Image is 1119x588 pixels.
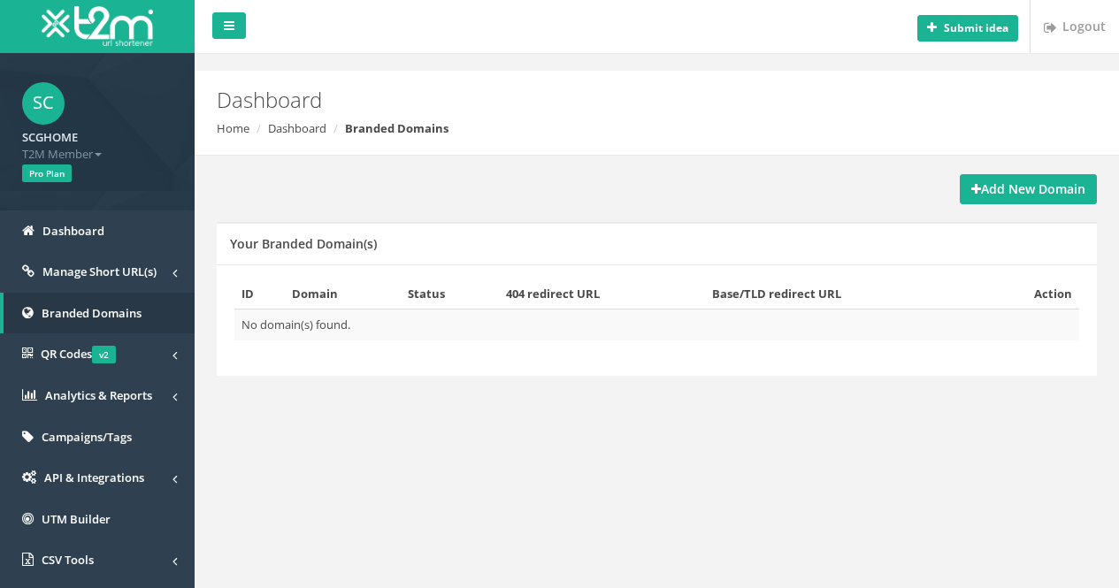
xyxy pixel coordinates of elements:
[944,20,1008,35] b: Submit idea
[42,552,94,568] span: CSV Tools
[42,511,111,527] span: UTM Builder
[917,15,1018,42] button: Submit idea
[22,164,72,182] span: Pro Plan
[22,146,172,163] span: T2M Member
[499,279,705,309] th: 404 redirect URL
[230,237,377,250] h5: Your Branded Domain(s)
[705,279,979,309] th: Base/TLD redirect URL
[285,279,400,309] th: Domain
[42,305,142,321] span: Branded Domains
[22,125,172,162] a: SCGHOME T2M Member
[41,346,116,362] span: QR Codes
[22,82,65,125] span: SC
[217,120,249,136] a: Home
[971,180,1085,197] strong: Add New Domain
[979,279,1079,309] th: Action
[45,387,152,403] span: Analytics & Reports
[44,470,144,485] span: API & Integrations
[234,279,285,309] th: ID
[960,174,1097,204] a: Add New Domain
[345,120,448,136] strong: Branded Domains
[234,309,1079,340] td: No domain(s) found.
[268,120,326,136] a: Dashboard
[22,129,78,145] strong: SCGHOME
[42,223,104,239] span: Dashboard
[42,429,132,445] span: Campaigns/Tags
[92,346,116,363] span: v2
[42,263,157,279] span: Manage Short URL(s)
[401,279,499,309] th: Status
[217,88,946,111] h2: Dashboard
[42,6,153,46] img: T2M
